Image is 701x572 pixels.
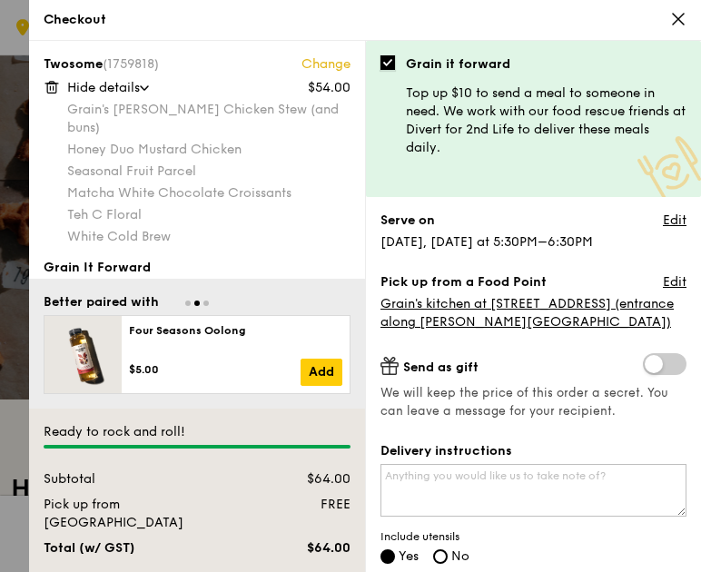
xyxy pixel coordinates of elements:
[301,55,350,74] a: Change
[67,163,350,181] div: Seasonal Fruit Parcel
[33,496,252,532] div: Pick up from [GEOGRAPHIC_DATA]
[308,79,350,97] div: $54.00
[433,549,448,564] input: No
[203,301,209,306] span: Go to slide 3
[637,136,701,201] img: Meal donation
[44,259,350,277] div: Grain It Forward
[380,296,674,330] span: Grain's kitchen at [STREET_ADDRESS] (entrance along [PERSON_NAME][GEOGRAPHIC_DATA])
[380,212,435,230] label: Serve on
[33,470,252,488] div: Subtotal
[33,539,252,557] div: Total (w/ GST)
[44,11,686,29] div: Checkout
[44,293,159,311] div: Better paired with
[380,442,686,460] label: Delivery instructions
[380,273,547,291] label: Pick up from a Food Point
[380,549,395,564] input: Yes
[103,56,159,72] span: (1759818)
[194,301,200,306] span: Go to slide 2
[67,80,140,95] span: Hide details
[663,273,686,291] a: Edit
[406,56,510,72] b: Grain it forward
[44,423,350,441] div: Ready to rock and roll!
[252,496,361,514] div: FREE
[406,84,686,157] p: Top up $10 to send a meal to someone in need. We work with our food rescue friends at Divert for ...
[403,360,479,375] span: Send as gift
[67,228,350,246] div: White Cold Brew
[252,539,361,557] div: $64.00
[380,529,686,544] span: Include utensils
[67,141,350,159] div: Honey Duo Mustard Chicken
[301,359,342,386] a: Add
[399,548,419,564] span: Yes
[44,55,350,74] div: Twosome
[252,470,361,488] div: $64.00
[380,234,593,250] span: [DATE], [DATE] at 5:30PM–6:30PM
[380,384,686,420] span: We will keep the price of this order a secret. You can leave a message for your recipient.
[67,101,350,137] div: Grain's [PERSON_NAME] Chicken Stew (and buns)
[185,301,191,306] span: Go to slide 1
[129,323,342,338] div: Four Seasons Oolong
[67,206,350,224] div: Teh C Floral
[67,184,350,202] div: Matcha White Chocolate Croissants
[663,212,686,230] a: Edit
[129,362,301,377] div: $5.00
[451,548,469,564] span: No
